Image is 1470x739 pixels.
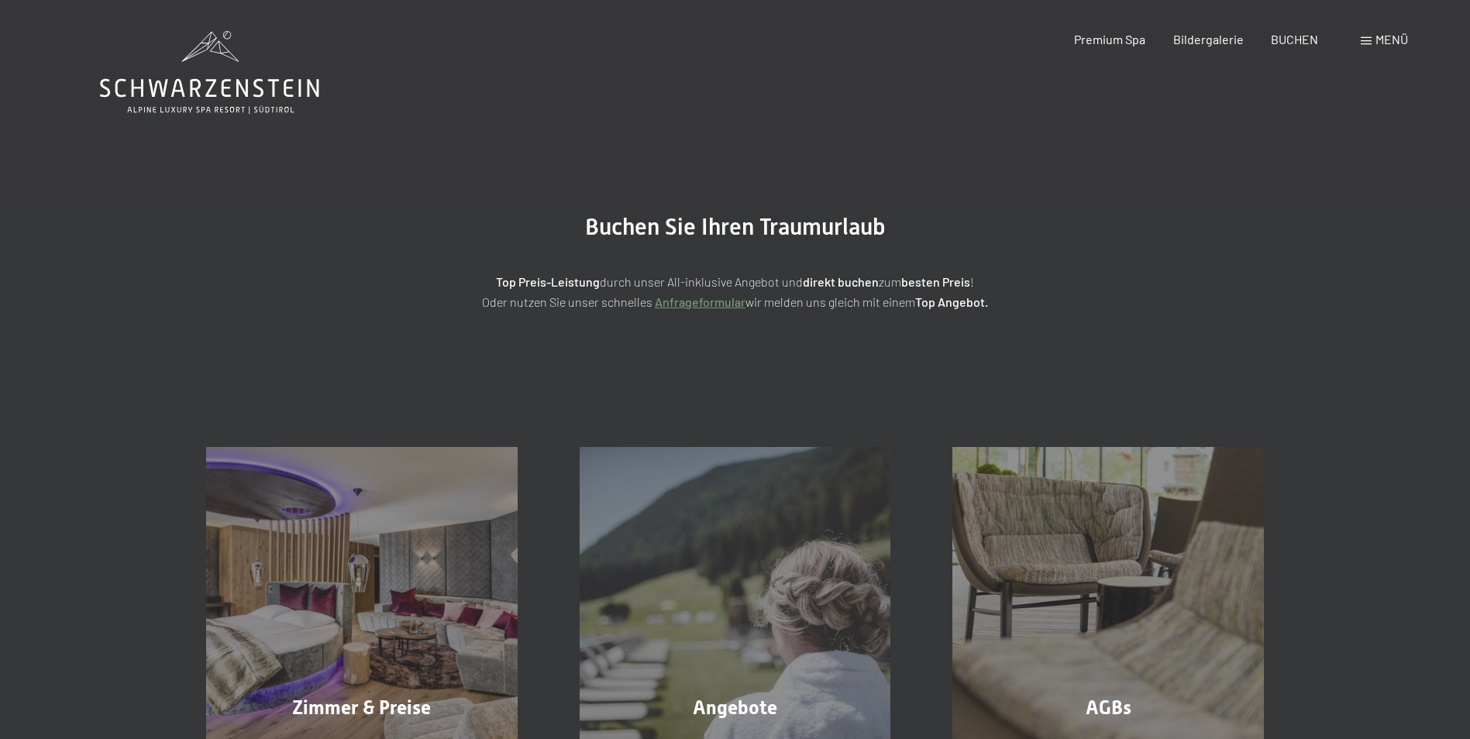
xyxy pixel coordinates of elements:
span: Zimmer & Preise [292,696,431,719]
p: durch unser All-inklusive Angebot und zum ! Oder nutzen Sie unser schnelles wir melden uns gleich... [348,272,1123,311]
strong: Top Preis-Leistung [496,274,600,289]
span: AGBs [1086,696,1131,719]
span: Buchen Sie Ihren Traumurlaub [585,213,886,240]
a: Bildergalerie [1173,32,1244,46]
a: BUCHEN [1271,32,1318,46]
span: Menü [1375,32,1408,46]
strong: direkt buchen [803,274,879,289]
span: Angebote [693,696,777,719]
strong: Top Angebot. [915,294,988,309]
a: Anfrageformular [655,294,745,309]
a: Premium Spa [1074,32,1145,46]
strong: besten Preis [901,274,970,289]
